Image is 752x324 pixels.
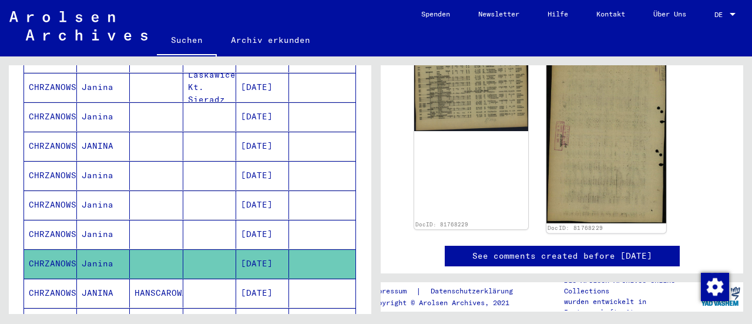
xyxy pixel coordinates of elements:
mat-cell: Janina [77,161,130,190]
div: | [370,285,527,298]
p: Die Arolsen Archives Online-Collections [564,275,698,296]
mat-cell: [DATE] [236,279,289,308]
mat-cell: [DATE] [236,132,289,161]
mat-cell: Laskawice Kt. Sieradz [183,73,236,102]
mat-cell: Janina [77,249,130,278]
mat-cell: Janina [77,191,130,219]
a: Suchen [157,26,217,56]
mat-cell: Janina [77,73,130,102]
mat-cell: [DATE] [236,102,289,131]
mat-cell: Janina [77,220,130,249]
p: Copyright © Arolsen Archives, 2021 [370,298,527,308]
mat-cell: CHRZANOWSKA [24,249,77,278]
a: See comments created before [DATE] [472,250,652,262]
img: 002.jpg [546,48,666,223]
mat-cell: [DATE] [236,220,289,249]
a: Archiv erkunden [217,26,324,54]
a: Datenschutzerklärung [421,285,527,298]
mat-cell: CHRZANOWSKA [24,191,77,219]
img: Zustimmung ändern [701,273,729,301]
mat-cell: CHRZANOWSKA [24,161,77,190]
mat-cell: CHRZANOWSKA [24,220,77,249]
mat-cell: Janina [77,102,130,131]
span: DE [714,11,727,19]
mat-cell: [DATE] [236,191,289,219]
mat-cell: CHRZANOWSKA [24,73,77,102]
img: yv_logo.png [699,282,743,311]
a: Impressum [370,285,416,298]
p: wurden entwickelt in Partnerschaft mit [564,296,698,318]
mat-cell: CHRZANOWSKA [24,102,77,131]
mat-cell: JANINA [77,279,130,308]
mat-cell: [DATE] [236,73,289,102]
img: Arolsen_neg.svg [9,11,147,41]
mat-cell: [DATE] [236,249,289,278]
mat-cell: HANSCAROWA [130,279,183,308]
mat-cell: JANINA [77,132,130,161]
a: DocID: 81768229 [547,225,603,232]
mat-cell: CHRZANOWSKA [24,279,77,308]
img: 001.jpg [414,52,528,131]
mat-cell: [DATE] [236,161,289,190]
a: DocID: 81768229 [415,221,468,228]
mat-cell: CHRZANOWSKA [24,132,77,161]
